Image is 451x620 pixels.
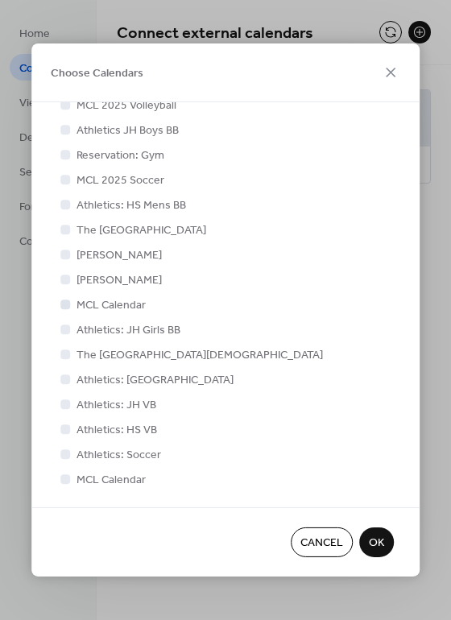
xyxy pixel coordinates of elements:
[77,97,176,114] span: MCL 2025 Volleyball
[77,147,164,164] span: Reservation: Gym
[77,347,323,364] span: The [GEOGRAPHIC_DATA][DEMOGRAPHIC_DATA]
[300,535,343,552] span: Cancel
[369,535,384,552] span: OK
[77,272,162,289] span: [PERSON_NAME]
[77,422,157,439] span: Athletics: HS VB
[359,527,394,557] button: OK
[77,247,162,264] span: [PERSON_NAME]
[291,527,353,557] button: Cancel
[51,65,143,82] span: Choose Calendars
[77,397,156,414] span: Athletics: JH VB
[77,372,234,389] span: Athletics: [GEOGRAPHIC_DATA]
[77,297,146,314] span: MCL Calendar
[77,222,206,239] span: The [GEOGRAPHIC_DATA]
[77,197,186,214] span: Athletics: HS Mens BB
[77,447,161,464] span: Athletics: Soccer
[77,322,180,339] span: Athletics: JH Girls BB
[77,472,146,489] span: MCL Calendar
[77,172,164,189] span: MCL 2025 Soccer
[77,122,179,139] span: Athletics JH Boys BB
